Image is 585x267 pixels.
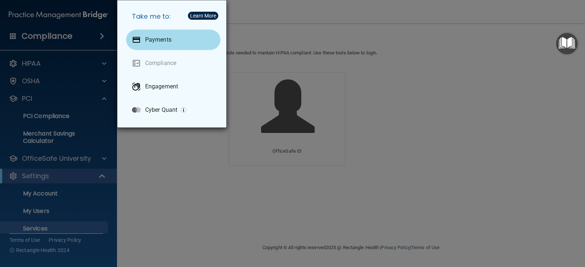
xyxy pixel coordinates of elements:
p: Payments [145,36,171,43]
a: Compliance [126,53,220,73]
button: Open Resource Center [556,33,578,54]
div: Learn More [190,13,216,18]
h5: Take me to: [126,6,220,27]
p: Cyber Quant [145,106,177,114]
a: Payments [126,30,220,50]
button: Learn More [188,12,218,20]
a: Engagement [126,76,220,97]
a: Cyber Quant [126,100,220,120]
p: Engagement [145,83,178,90]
